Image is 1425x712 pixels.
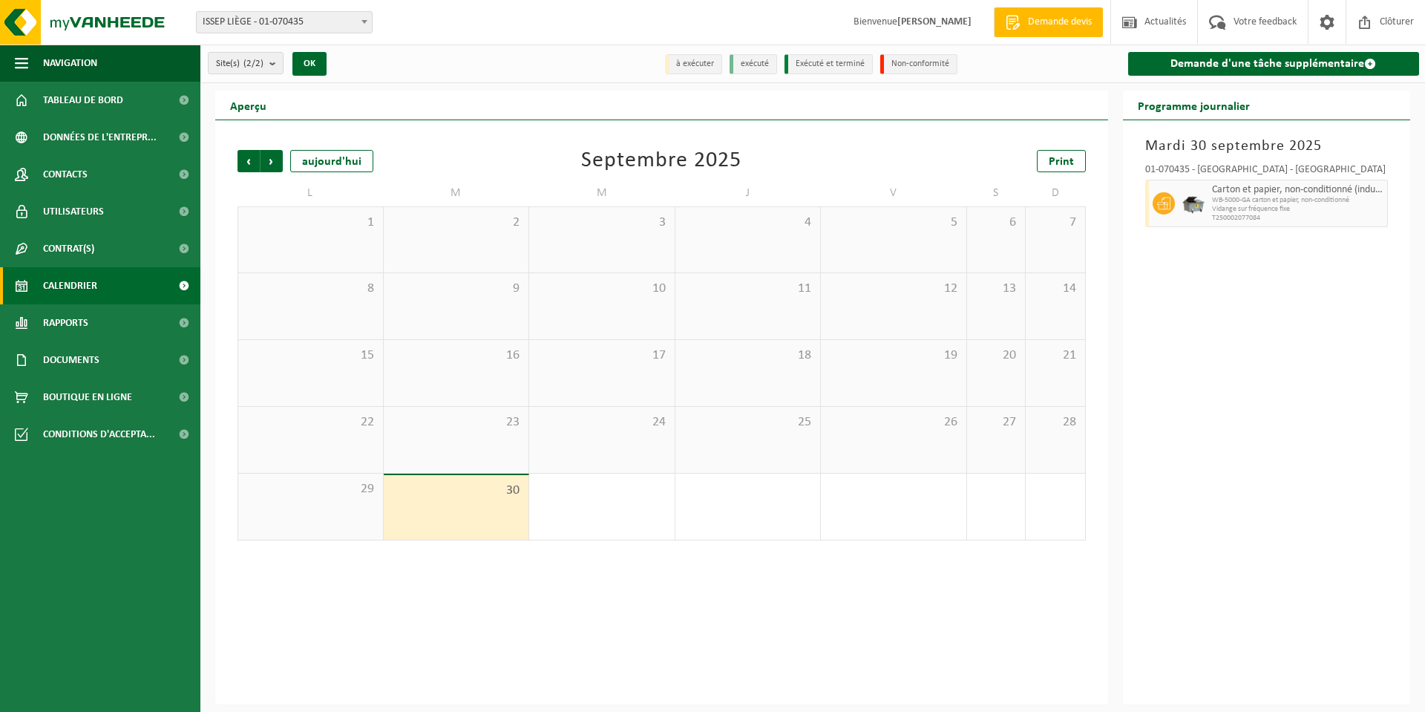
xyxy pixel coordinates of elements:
[828,347,959,364] span: 19
[215,91,281,120] h2: Aperçu
[683,215,813,231] span: 4
[261,150,283,172] span: Suivant
[1128,52,1420,76] a: Demande d'une tâche supplémentaire
[1033,347,1077,364] span: 21
[1212,196,1384,205] span: WB-5000-GA carton et papier, non-conditionné
[581,150,741,172] div: Septembre 2025
[1182,192,1205,215] img: WB-5000-GAL-GY-01
[246,481,376,497] span: 29
[292,52,327,76] button: OK
[880,54,957,74] li: Non-conformité
[675,180,822,206] td: J
[391,347,522,364] span: 16
[897,16,972,27] strong: [PERSON_NAME]
[974,215,1018,231] span: 6
[208,52,284,74] button: Site(s)(2/2)
[1145,135,1389,157] h3: Mardi 30 septembre 2025
[197,12,372,33] span: ISSEP LIÈGE - 01-070435
[1145,165,1389,180] div: 01-070435 - [GEOGRAPHIC_DATA] - [GEOGRAPHIC_DATA]
[243,59,263,68] count: (2/2)
[1033,281,1077,297] span: 14
[994,7,1103,37] a: Demande devis
[43,304,88,342] span: Rapports
[1212,184,1384,196] span: Carton et papier, non-conditionné (industriel)
[537,414,667,431] span: 24
[43,45,97,82] span: Navigation
[384,180,530,206] td: M
[391,414,522,431] span: 23
[216,53,263,75] span: Site(s)
[828,281,959,297] span: 12
[683,347,813,364] span: 18
[683,414,813,431] span: 25
[974,347,1018,364] span: 20
[246,347,376,364] span: 15
[1123,91,1265,120] h2: Programme journalier
[391,483,522,499] span: 30
[967,180,1026,206] td: S
[974,414,1018,431] span: 27
[1033,215,1077,231] span: 7
[43,267,97,304] span: Calendrier
[43,82,123,119] span: Tableau de bord
[821,180,967,206] td: V
[43,230,94,267] span: Contrat(s)
[237,150,260,172] span: Précédent
[246,215,376,231] span: 1
[537,347,667,364] span: 17
[246,281,376,297] span: 8
[683,281,813,297] span: 11
[43,342,99,379] span: Documents
[665,54,722,74] li: à exécuter
[290,150,373,172] div: aujourd'hui
[537,281,667,297] span: 10
[391,281,522,297] span: 9
[529,180,675,206] td: M
[1037,150,1086,172] a: Print
[828,414,959,431] span: 26
[974,281,1018,297] span: 13
[1026,180,1085,206] td: D
[1033,414,1077,431] span: 28
[43,379,132,416] span: Boutique en ligne
[730,54,777,74] li: exécuté
[237,180,384,206] td: L
[246,414,376,431] span: 22
[1212,205,1384,214] span: Vidange sur fréquence fixe
[1212,214,1384,223] span: T250002077084
[43,119,157,156] span: Données de l'entrepr...
[196,11,373,33] span: ISSEP LIÈGE - 01-070435
[537,215,667,231] span: 3
[43,156,88,193] span: Contacts
[43,416,155,453] span: Conditions d'accepta...
[391,215,522,231] span: 2
[1024,15,1095,30] span: Demande devis
[43,193,104,230] span: Utilisateurs
[784,54,873,74] li: Exécuté et terminé
[1049,156,1074,168] span: Print
[828,215,959,231] span: 5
